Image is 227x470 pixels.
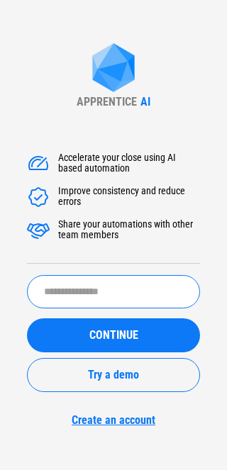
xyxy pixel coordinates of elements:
[85,43,142,95] img: Apprentice AI
[27,413,200,427] a: Create an account
[27,318,200,352] button: CONTINUE
[89,330,138,341] span: CONTINUE
[27,219,50,242] img: Accelerate
[77,95,137,108] div: APPRENTICE
[58,152,200,175] div: Accelerate your close using AI based automation
[27,186,50,208] img: Accelerate
[27,358,200,392] button: Try a demo
[27,152,50,175] img: Accelerate
[58,219,200,242] div: Share your automations with other team members
[88,369,139,381] span: Try a demo
[140,95,150,108] div: AI
[58,186,200,208] div: Improve consistency and reduce errors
